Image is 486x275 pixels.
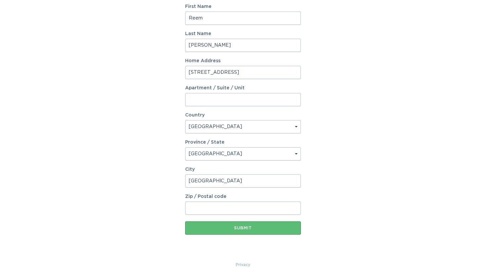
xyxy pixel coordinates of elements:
[185,140,224,145] label: Province / State
[185,4,301,9] label: First Name
[185,221,301,235] button: Submit
[236,261,250,268] a: Privacy Policy & Terms of Use
[188,226,298,230] div: Submit
[185,59,301,63] label: Home Address
[185,167,301,172] label: City
[185,31,301,36] label: Last Name
[185,113,205,117] label: Country
[185,194,301,199] label: Zip / Postal code
[185,86,301,90] label: Apartment / Suite / Unit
